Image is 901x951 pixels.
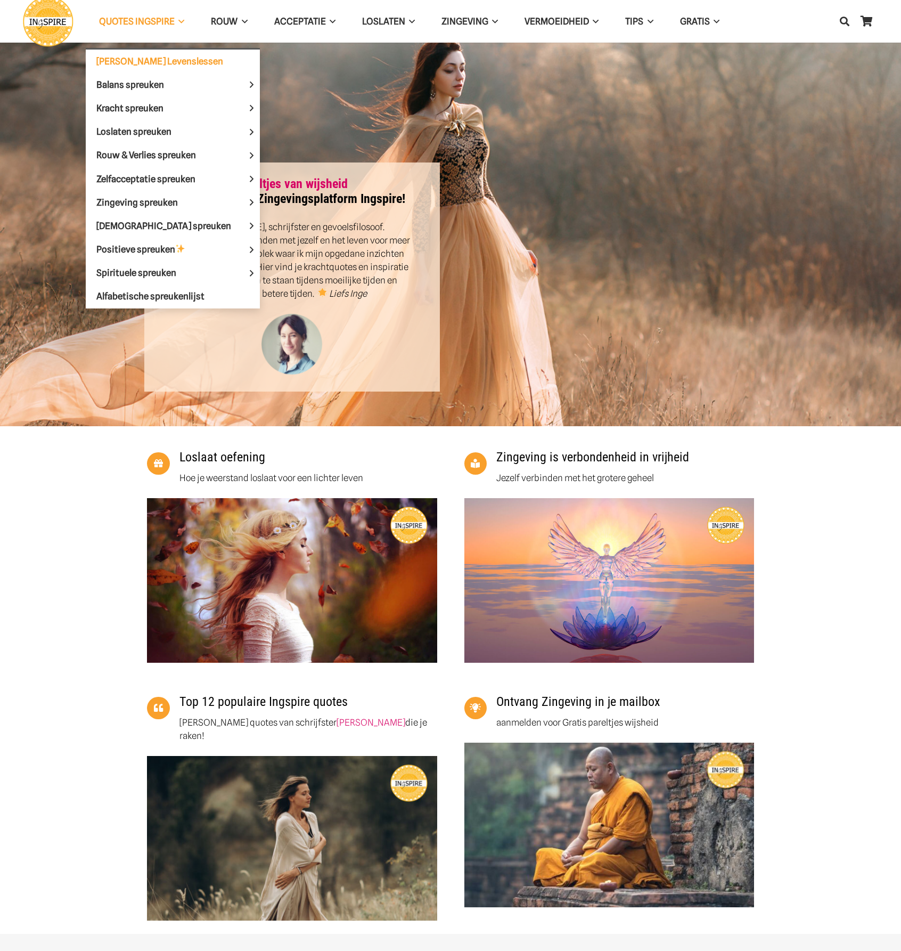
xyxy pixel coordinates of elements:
p: Ik ben [PERSON_NAME], schrijfster en gevoelsfilosoof. Ingspire helpt je verbinden met jezelf en h... [171,221,413,300]
span: TIPS Menu [643,8,653,35]
span: Mooiste spreuken Menu [243,214,260,237]
a: AcceptatieAcceptatie Menu [261,8,349,35]
a: VERMOEIDHEIDVERMOEIDHEID Menu [511,8,612,35]
span: Balans spreuken [96,79,182,90]
a: leren loslaten oefening als je worstelt met loslaten en accepteren ingspire [147,498,437,663]
span: Loslaten spreuken Menu [243,120,260,143]
strong: Welkom op het Zingevingsplatform Ingspire! [178,176,405,207]
a: ROUWROUW Menu [198,8,260,35]
span: QUOTES INGSPIRE [99,16,175,27]
span: GRATIS Menu [710,8,719,35]
p: Jezelf verbinden met het grotere geheel [496,472,689,485]
a: Ontvang Zingeving in je mailbox [464,697,497,720]
a: Kracht spreukenKracht spreuken Menu [86,96,260,120]
span: Positieve spreuken [96,244,203,255]
span: TIPS [625,16,643,27]
span: Zingeving Menu [488,8,498,35]
span: Kracht spreuken Menu [243,96,260,119]
a: Meditatie monnik - ingspire zingeving [464,743,755,907]
span: GRATIS [680,16,710,27]
a: Rouw & Verlies spreukenRouw & Verlies spreuken Menu [86,143,260,167]
em: Liefs Inge [329,288,367,299]
a: Zoeken [834,8,855,35]
a: Zingeving is verbondenheid in vrijheid [464,452,497,475]
span: Loslaten spreuken [96,126,190,137]
span: Kracht spreuken [96,102,182,113]
p: [PERSON_NAME] quotes van schrijfster die je raken! [179,716,437,743]
a: Loslaat oefening [147,452,179,475]
a: ZingevingZingeving Menu [428,8,511,35]
span: VERMOEIDHEID [525,16,589,27]
a: Ontvang Zingeving in je mailbox [496,694,660,709]
span: [DEMOGRAPHIC_DATA] spreuken [96,220,249,231]
a: TIPSTIPS Menu [612,8,666,35]
a: de mooiste Ingspire quotes van 2025 met citaten van schrijfster Inge Geertzen op het zingevingspl... [147,756,437,920]
p: Hoe je weerstand loslaat voor een lichter leven [179,472,363,485]
a: [PERSON_NAME] Levenslessen [86,50,260,73]
a: [DEMOGRAPHIC_DATA] spreukenMooiste spreuken Menu [86,214,260,238]
a: Positieve spreuken✨Positieve spreuken ✨ Menu [86,238,260,261]
img: Inge Geertzen - schrijfster Ingspire.nl, markteer en handmassage therapeut [260,314,324,378]
span: Zelfacceptatie spreuken [96,173,214,184]
a: GRATISGRATIS Menu [667,8,733,35]
span: Positieve spreuken ✨ Menu [243,238,260,261]
span: Rouw & Verlies spreuken [96,150,214,160]
span: ROUW [211,16,237,27]
img: ✨ [176,244,185,253]
a: Spirituele spreukenSpirituele spreuken Menu [86,261,260,285]
span: Zingeving [441,16,488,27]
span: Loslaten [362,16,405,27]
p: aanmelden voor Gratis pareltjes wijsheid [496,716,660,729]
span: Zingeving spreuken [96,197,196,207]
img: 🌟 [318,288,327,297]
a: Zingeving is verbondenheid in vrijheid [496,450,689,465]
span: Rouw & Verlies spreuken Menu [243,143,260,166]
img: nieuwsbrief inschrijving ingspire [464,743,755,907]
a: Alfabetische spreukenlijst [86,285,260,308]
span: Acceptatie [274,16,326,27]
img: Je Verbonden voelen: in Balans met Je Zelf en Je Omgeving voor meer vrijheid en zingeving - Ingspire [464,498,755,662]
span: Spirituele spreuken Menu [243,261,260,284]
span: Acceptatie Menu [326,8,335,35]
a: [PERSON_NAME] [337,717,405,728]
span: VERMOEIDHEID Menu [589,8,599,35]
span: Spirituele spreuken [96,267,194,278]
a: Zingeving spreukenZingeving spreuken Menu [86,191,260,214]
a: Top 12 populaire Ingspire quotes [179,694,348,709]
a: Zelfacceptatie spreukenZelfacceptatie spreuken Menu [86,167,260,190]
img: Kracht quotes van het Zingevingsplatform Ingspire met de mooiste levenswijsheden van schrijfster ... [147,756,437,920]
a: Loslaten spreukenLoslaten spreuken Menu [86,120,260,143]
span: Zingeving spreuken Menu [243,191,260,214]
span: [PERSON_NAME] Levenslessen [96,55,223,66]
a: QUOTES INGSPIREQUOTES INGSPIRE Menu [86,8,198,35]
span: Zelfacceptatie spreuken Menu [243,167,260,190]
span: ROUW Menu [237,8,247,35]
a: Pareltjes van wijsheid [236,176,348,191]
a: Top 12 populaire Ingspire quotes [147,697,179,720]
span: Loslaten Menu [405,8,415,35]
span: Balans spreuken Menu [243,73,260,96]
span: QUOTES INGSPIRE Menu [175,8,184,35]
span: Alfabetische spreukenlijst [96,291,204,302]
a: Loslaat oefening [179,450,265,465]
a: LoslatenLoslaten Menu [349,8,428,35]
a: Hoe voel je je verbonden met jezelf en met de wereld om je heen het groter geheel - Ingspire [464,498,755,662]
a: Balans spreukenBalans spreuken Menu [86,73,260,96]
